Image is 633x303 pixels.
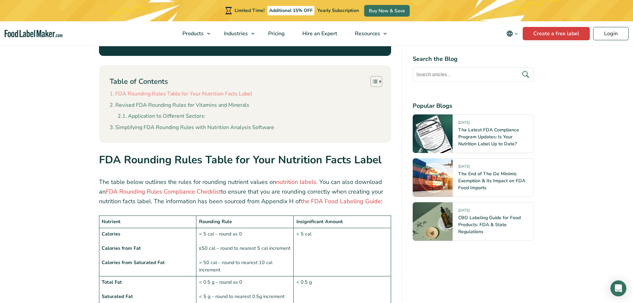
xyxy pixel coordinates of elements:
[276,178,316,186] a: nutrition labels
[502,27,523,40] button: Change language
[222,30,249,37] span: Industries
[99,177,391,206] p: The table below outlines the rules for rounding nutrient values on . You can also download an to ...
[196,228,294,276] td: < 5 cal – round as 0 ≤50 cal – round to nearest 5 cal increment > 50 cal – round to nearest 10 ca...
[458,215,521,235] a: CBD Labeling Guide for Food Products: FDA & State Regulations
[458,208,470,216] span: [DATE]
[364,5,410,17] a: Buy Now & Save
[180,30,204,37] span: Products
[102,245,141,251] strong: Calories from Fat
[102,279,122,285] strong: Total Fat
[593,27,629,40] a: Login
[199,218,232,225] strong: Rounding Rule
[110,76,168,87] p: Table of Contents
[317,7,359,14] span: Yearly Subscription
[260,21,292,46] a: Pricing
[300,30,338,37] span: Hire an Expert
[102,293,133,300] strong: Saturated Fat
[118,112,205,121] a: Application to Different Sectors:
[294,21,345,46] a: Hire an Expert
[413,101,534,110] h4: Popular Blogs
[458,171,525,191] a: The End of The De Minimis Exemption & Its Impact on FDA Food Imports
[346,21,390,46] a: Resources
[106,188,221,196] a: FDA Rounding Rules Compliance Checklist
[102,230,120,237] strong: Calories
[215,21,258,46] a: Industries
[413,68,534,81] input: Search articles...
[174,21,214,46] a: Products
[267,6,314,15] span: Additional 15% OFF
[110,101,249,110] a: Revised FDA Rounding Rules for Vitamins and Minerals
[102,218,121,225] strong: Nutrient
[110,123,274,132] a: Simplifying FDA Rounding Rules with Nutrition Analysis Software
[610,280,626,296] div: Open Intercom Messenger
[366,76,380,87] a: Toggle Table of Content
[458,127,519,147] a: The Latest FDA Compliance Program Updates: Is Your Nutrition Label Up to Date?
[301,197,381,205] a: the FDA Food Labeling Guide
[5,30,62,38] a: Food Label Maker homepage
[413,55,534,64] h4: Search the Blog
[99,153,381,167] strong: FDA Rounding Rules Table for Your Nutrition Facts Label
[294,228,391,276] td: < 5 cal
[296,218,343,225] strong: Insignificant Amount
[523,27,590,40] a: Create a free label
[458,120,470,128] span: [DATE]
[102,259,165,266] strong: Calories from Saturated Fat
[266,30,285,37] span: Pricing
[458,164,470,172] span: [DATE]
[353,30,381,37] span: Resources
[235,7,264,14] span: Limited Time!
[110,90,252,98] a: FDA Rounding Rules Table for Your Nutrition Facts Label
